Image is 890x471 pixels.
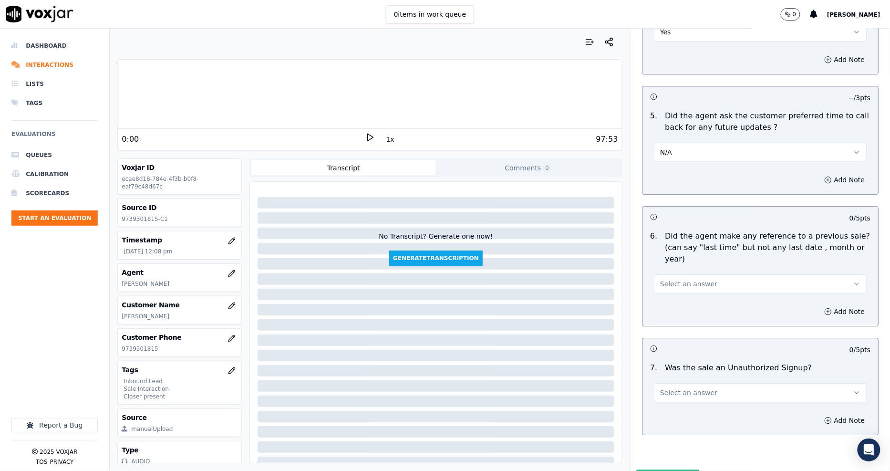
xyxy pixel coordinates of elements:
[124,385,238,393] p: Sale Interaction
[122,345,238,353] p: 9739301815
[849,345,870,355] p: 0 / 5 pts
[858,439,880,461] div: Open Intercom Messenger
[646,110,661,133] p: 5 .
[781,8,801,21] button: 0
[660,388,717,398] span: Select an answer
[849,93,870,103] p: -- / 3 pts
[131,458,150,465] div: AUDIO
[122,175,238,190] p: ecae8d18-784e-4f3b-b0f8-eaf79c48d67c
[251,160,436,176] button: Transcript
[818,414,870,427] button: Add Note
[384,133,396,146] button: 1x
[122,313,238,320] p: [PERSON_NAME]
[122,163,238,172] h3: Voxjar ID
[124,393,238,400] p: Closer present
[11,55,98,74] a: Interactions
[122,333,238,342] h3: Customer Phone
[36,458,47,466] button: TOS
[124,248,238,255] p: [DATE] 12:08 pm
[379,231,493,251] div: No Transcript? Generate one now!
[50,458,73,466] button: Privacy
[818,305,870,318] button: Add Note
[122,413,238,422] h3: Source
[6,6,73,22] img: voxjar logo
[389,251,483,266] button: GenerateTranscription
[122,235,238,245] h3: Timestamp
[827,11,880,18] span: [PERSON_NAME]
[665,230,870,265] p: Did the agent make any reference to a previous sale? (can say "last time" but not any last date ,...
[11,184,98,203] a: Scorecards
[543,164,551,172] span: 0
[11,94,98,113] a: Tags
[646,230,661,265] p: 6 .
[11,210,98,226] button: Start an Evaluation
[849,213,870,223] p: 0 / 5 pts
[122,445,238,455] h3: Type
[665,110,870,133] p: Did the agent ask the customer preferred time to call back for any future updates ?
[122,203,238,212] h3: Source ID
[793,10,797,18] p: 0
[122,268,238,277] h3: Agent
[665,362,812,374] p: Was the sale an Unauthorized Signup?
[11,165,98,184] a: Calibration
[122,300,238,310] h3: Customer Name
[40,448,77,456] p: 2025 Voxjar
[386,5,475,23] button: 0items in work queue
[11,418,98,432] button: Report a Bug
[11,146,98,165] a: Queues
[660,27,671,37] span: Yes
[122,215,238,223] p: 9739301815-C1
[11,36,98,55] a: Dashboard
[781,8,810,21] button: 0
[11,74,98,94] a: Lists
[818,173,870,187] button: Add Note
[131,425,173,433] div: manualUpload
[122,134,139,145] div: 0:00
[436,160,621,176] button: Comments
[660,147,672,157] span: N/A
[11,128,98,146] h6: Evaluations
[827,9,890,20] button: [PERSON_NAME]
[646,362,661,374] p: 7 .
[124,377,238,385] p: Inbound Lead
[818,53,870,66] button: Add Note
[596,134,618,145] div: 97:53
[122,280,238,288] p: [PERSON_NAME]
[660,279,717,289] span: Select an answer
[122,365,238,375] h3: Tags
